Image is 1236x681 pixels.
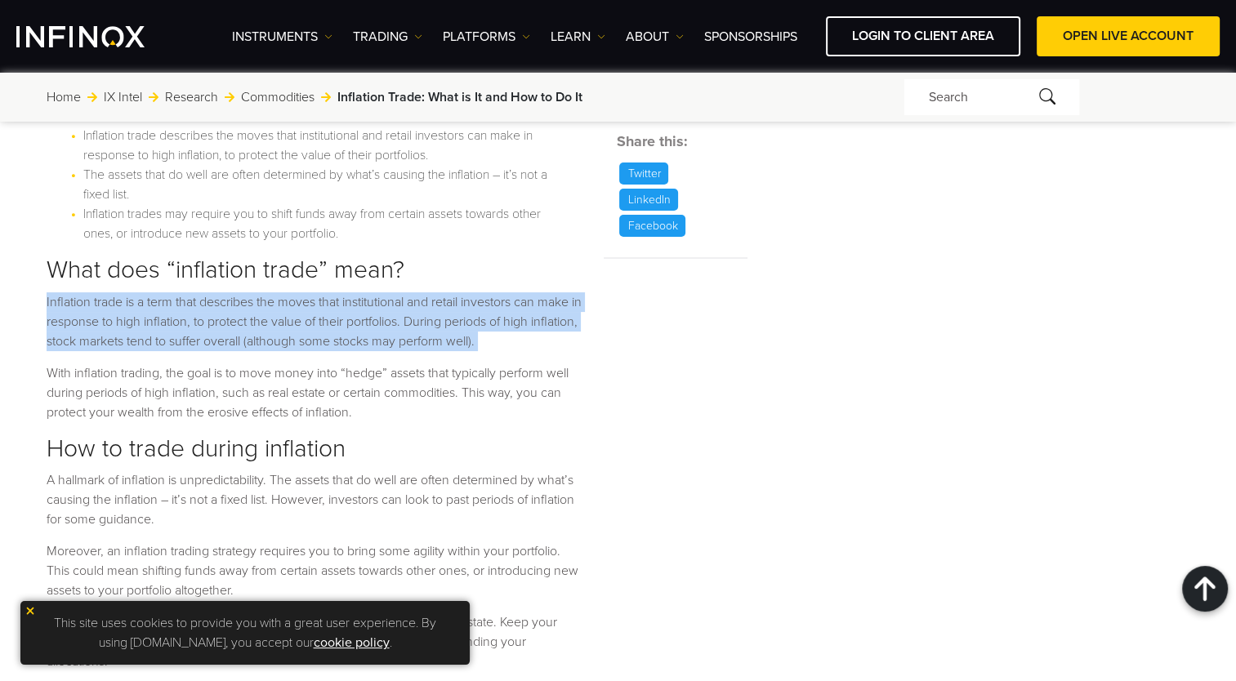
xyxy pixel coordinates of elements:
[704,27,797,47] a: SPONSORSHIPS
[29,609,462,657] p: This site uses cookies to provide you with a great user experience. By using [DOMAIN_NAME], you a...
[1037,16,1220,56] a: OPEN LIVE ACCOUNT
[626,27,684,47] a: ABOUT
[337,87,582,107] span: Inflation Trade: What is It and How to Do It
[241,87,315,107] a: Commodities
[225,92,234,102] img: arrow-right
[551,27,605,47] a: Learn
[149,92,158,102] img: arrow-right
[165,87,218,107] a: Research
[616,189,681,211] a: LinkedIn
[47,541,584,600] p: Moreover, an inflation trading strategy requires you to bring some agility within your portfolio....
[87,92,97,102] img: arrow-right
[83,126,568,165] li: Inflation trade describes the moves that institutional and retail investors can make in response ...
[314,634,390,651] a: cookie policy
[616,162,672,185] a: Twitter
[321,92,331,102] img: arrow-right
[443,27,530,47] a: PLATFORMS
[47,470,584,529] p: A hallmark of inflation is unpredictability. The assets that do well are often determined by what...
[47,363,584,422] p: With inflation trading, the goal is to move money into “hedge” assets that typically perform well...
[826,16,1020,56] a: LOGIN TO CLIENT AREA
[47,292,584,351] p: Inflation trade is a term that describes the moves that institutional and retail investors can ma...
[232,27,332,47] a: Instruments
[616,215,689,237] a: Facebook
[47,434,584,465] h2: How to trade during inflation
[619,189,678,211] p: LinkedIn
[104,87,142,107] a: IX Intel
[25,605,36,616] img: yellow close icon
[83,165,568,204] li: The assets that do well are often determined by what’s causing the inflation – it’s not a fixed l...
[619,215,685,237] p: Facebook
[47,256,584,286] h2: What does “inflation trade” mean?
[904,79,1079,115] div: Search
[619,162,668,185] p: Twitter
[16,26,183,47] a: INFINOX Logo
[353,27,422,47] a: TRADING
[616,131,747,153] h5: Share this:
[83,204,568,243] li: Inflation trades may require you to shift funds away from certain assets towards other ones, or i...
[47,87,81,107] a: Home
